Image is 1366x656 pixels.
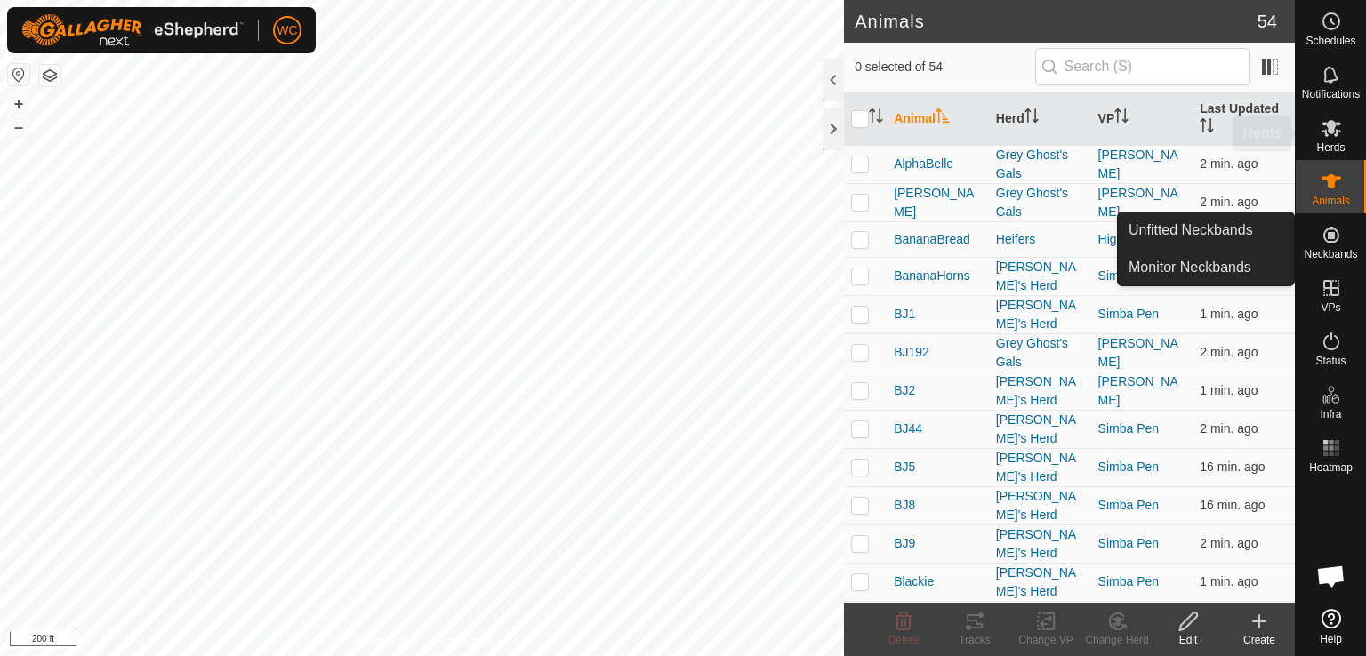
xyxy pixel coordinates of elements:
[894,572,934,591] span: Blackie
[1098,460,1159,474] a: Simba Pen
[996,146,1084,183] div: Grey Ghost's Gals
[1024,111,1039,125] p-sorticon: Activate to sort
[894,230,970,249] span: BananaBread
[1320,634,1342,644] span: Help
[1098,336,1178,369] a: [PERSON_NAME]
[277,21,297,40] span: WC
[1306,36,1355,46] span: Schedules
[989,92,1091,146] th: Herd
[1224,632,1295,648] div: Create
[1153,632,1224,648] div: Edit
[894,184,982,221] span: [PERSON_NAME]
[894,155,953,173] span: AlphaBelle
[8,64,29,85] button: Reset Map
[996,564,1084,601] div: [PERSON_NAME]'s Herd
[1200,307,1258,321] span: Sep 4, 2025, 10:00 AM
[1193,92,1295,146] th: Last Updated
[1200,121,1214,135] p-sorticon: Activate to sort
[1200,345,1258,359] span: Sep 4, 2025, 10:00 AM
[894,458,915,476] span: BJ5
[1098,536,1159,550] a: Simba Pen
[1320,409,1341,420] span: Infra
[39,65,60,86] button: Map Layers
[1200,460,1265,474] span: Sep 4, 2025, 9:45 AM
[996,487,1084,524] div: [PERSON_NAME]'s Herd
[894,267,970,285] span: BananaHorns
[894,534,915,553] span: BJ9
[1129,220,1253,241] span: Unfitted Neckbands
[439,633,492,649] a: Contact Us
[996,334,1084,372] div: Grey Ghost's Gals
[996,372,1084,410] div: [PERSON_NAME]'s Herd
[352,633,419,649] a: Privacy Policy
[1035,48,1250,85] input: Search (S)
[1304,249,1357,260] span: Neckbands
[1200,195,1258,209] span: Sep 4, 2025, 10:00 AM
[888,634,920,646] span: Delete
[1296,602,1366,652] a: Help
[869,111,883,125] p-sorticon: Activate to sort
[1316,142,1345,153] span: Herds
[894,305,915,324] span: BJ1
[1081,632,1153,648] div: Change Herd
[1312,196,1350,206] span: Animals
[1098,498,1159,512] a: Simba Pen
[894,343,929,362] span: BJ192
[1315,356,1346,366] span: Status
[996,258,1084,295] div: [PERSON_NAME]'s Herd
[1098,232,1169,246] a: Highway Full
[996,296,1084,333] div: [PERSON_NAME]'s Herd
[1302,89,1360,100] span: Notifications
[1129,257,1251,278] span: Monitor Neckbands
[1305,549,1358,603] a: Open chat
[996,449,1084,486] div: [PERSON_NAME]'s Herd
[996,525,1084,563] div: [PERSON_NAME]'s Herd
[21,14,244,46] img: Gallagher Logo
[1200,383,1258,397] span: Sep 4, 2025, 10:00 AM
[894,496,915,515] span: BJ8
[1114,111,1129,125] p-sorticon: Activate to sort
[1098,268,1159,283] a: Simba Pen
[1258,8,1277,35] span: 54
[1010,632,1081,648] div: Change VP
[1200,536,1258,550] span: Sep 4, 2025, 10:00 AM
[996,184,1084,221] div: Grey Ghost's Gals
[1098,148,1178,180] a: [PERSON_NAME]
[1200,421,1258,436] span: Sep 4, 2025, 10:00 AM
[894,381,915,400] span: BJ2
[894,420,922,438] span: BJ44
[1118,212,1294,248] a: Unfitted Neckbands
[1309,462,1353,473] span: Heatmap
[1118,250,1294,285] a: Monitor Neckbands
[1200,574,1258,588] span: Sep 4, 2025, 10:00 AM
[936,111,950,125] p-sorticon: Activate to sort
[939,632,1010,648] div: Tracks
[855,11,1258,32] h2: Animals
[1200,156,1258,171] span: Sep 4, 2025, 10:00 AM
[996,230,1084,249] div: Heifers
[855,58,1034,76] span: 0 selected of 54
[1091,92,1193,146] th: VP
[1200,498,1265,512] span: Sep 4, 2025, 9:46 AM
[996,411,1084,448] div: [PERSON_NAME]'s Herd
[887,92,989,146] th: Animal
[1098,186,1178,219] a: [PERSON_NAME]
[1098,374,1178,407] a: [PERSON_NAME]
[1098,307,1159,321] a: Simba Pen
[8,116,29,138] button: –
[996,602,1084,639] div: [PERSON_NAME]'s Herd
[1098,574,1159,588] a: Simba Pen
[8,93,29,115] button: +
[1098,421,1159,436] a: Simba Pen
[1321,302,1340,313] span: VPs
